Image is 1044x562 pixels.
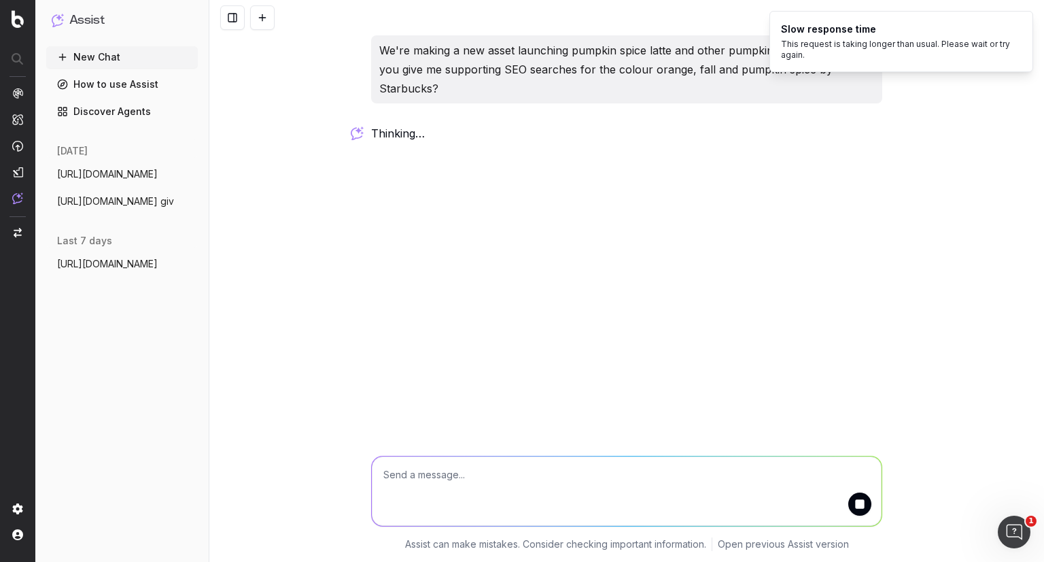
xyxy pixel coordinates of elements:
span: [URL][DOMAIN_NAME] [57,167,158,181]
button: [URL][DOMAIN_NAME] [46,253,198,275]
button: [URL][DOMAIN_NAME] giv [46,191,198,212]
iframe: Intercom live chat [998,516,1030,548]
p: Assist can make mistakes. Consider checking important information. [405,538,706,551]
p: We're making a new asset launching pumpkin spice latte and other pumpkin beverages. Can you give ... [379,41,874,98]
a: How to use Assist [46,73,198,95]
div: Slow response time [781,22,1011,36]
span: 1 [1026,516,1037,527]
img: Activation [12,140,23,152]
img: Assist [12,193,23,204]
span: [URL][DOMAIN_NAME] giv [57,195,174,208]
h1: Assist [69,11,105,30]
span: [DATE] [57,144,88,158]
a: Open previous Assist version [718,538,849,551]
div: This request is taking longer than usual. Please wait or try again. [781,39,1011,61]
img: Intelligence [12,114,23,125]
img: Botify logo [12,10,24,28]
img: Assist [52,14,64,27]
span: last 7 days [57,234,112,248]
button: New Chat [46,46,198,68]
img: My account [12,529,23,540]
a: Discover Agents [46,101,198,122]
img: Setting [12,503,23,514]
span: [URL][DOMAIN_NAME] [57,257,158,271]
button: [URL][DOMAIN_NAME] [46,163,198,185]
img: Studio [12,167,23,178]
img: Botify assist logo [351,127,364,140]
img: Switch project [14,228,22,237]
img: Analytics [12,88,23,99]
button: Assist [52,11,192,30]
